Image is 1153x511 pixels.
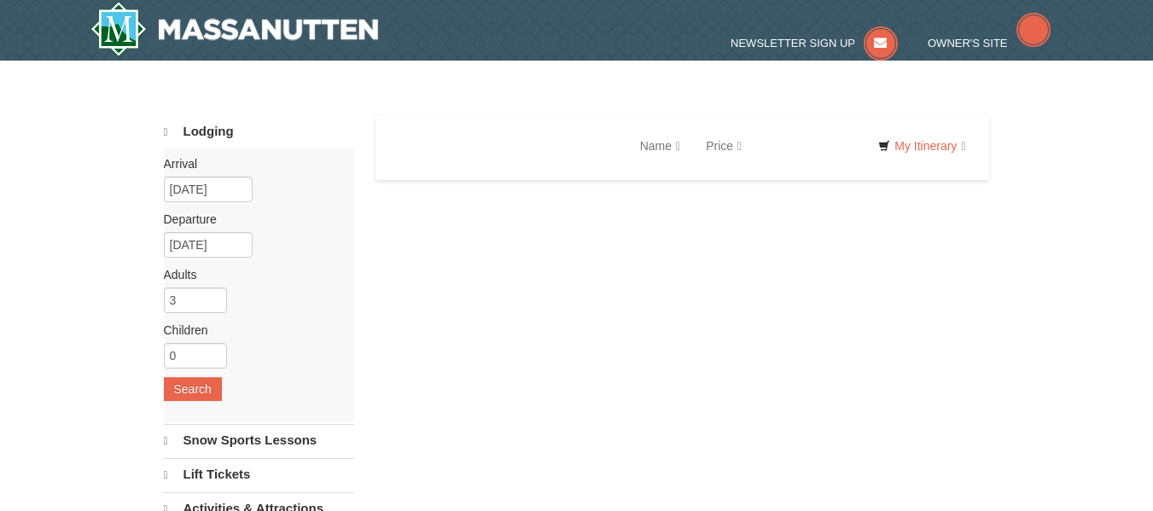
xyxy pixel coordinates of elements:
[90,2,379,56] a: Massanutten Resort
[627,129,693,163] a: Name
[731,37,855,49] span: Newsletter Sign Up
[164,458,354,491] a: Lift Tickets
[164,116,354,148] a: Lodging
[90,2,379,56] img: Massanutten Resort Logo
[164,155,341,172] label: Arrival
[867,133,976,159] a: My Itinerary
[731,37,898,49] a: Newsletter Sign Up
[164,266,341,283] label: Adults
[164,211,341,228] label: Departure
[164,424,354,456] a: Snow Sports Lessons
[164,377,222,401] button: Search
[928,37,1008,49] span: Owner's Site
[693,129,754,163] a: Price
[164,322,341,339] label: Children
[928,37,1051,49] a: Owner's Site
